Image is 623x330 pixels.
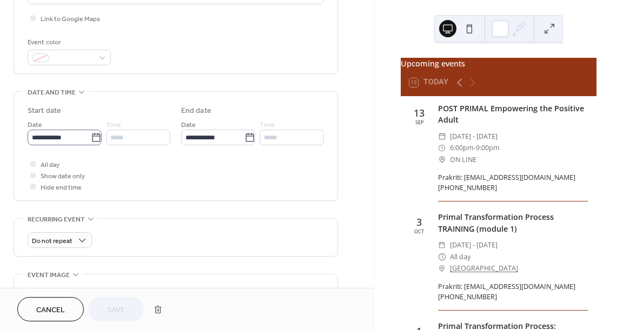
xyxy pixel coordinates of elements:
[414,108,425,118] div: 13
[474,142,476,153] span: -
[401,58,597,70] div: Upcoming events
[41,182,82,193] span: Hide end time
[438,251,446,262] div: ​
[32,235,72,247] span: Do not repeat
[17,297,84,321] button: Cancel
[438,142,446,153] div: ​
[181,119,196,131] span: Date
[438,211,588,234] div: Primal Transformation Process TRAINING (module 1)
[438,282,588,302] div: Prakriti: [EMAIL_ADDRESS][DOMAIN_NAME] [PHONE_NUMBER]
[476,142,500,153] span: 9:00pm
[450,251,470,262] span: All day
[450,154,476,165] span: ON LINE
[28,37,109,48] div: Event color
[41,171,85,182] span: Show date only
[438,173,588,193] div: Prakriti: [EMAIL_ADDRESS][DOMAIN_NAME] [PHONE_NUMBER]
[28,214,85,225] span: Recurring event
[41,14,100,25] span: Link to Google Maps
[450,262,518,274] a: [GEOGRAPHIC_DATA]
[438,262,446,274] div: ​
[36,305,65,316] span: Cancel
[438,154,446,165] div: ​
[28,270,70,281] span: Event image
[450,239,498,251] span: [DATE] - [DATE]
[416,217,422,227] div: 3
[438,239,446,251] div: ​
[41,159,59,171] span: All day
[28,87,76,98] span: Date and time
[415,120,423,125] div: Sep
[438,131,446,142] div: ​
[28,119,42,131] span: Date
[260,119,275,131] span: Time
[28,105,61,117] div: Start date
[450,142,474,153] span: 6:00pm
[106,119,121,131] span: Time
[181,105,211,117] div: End date
[438,103,588,126] div: POST PRIMAL Empowering the Positive Adult
[450,131,498,142] span: [DATE] - [DATE]
[414,229,424,234] div: Oct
